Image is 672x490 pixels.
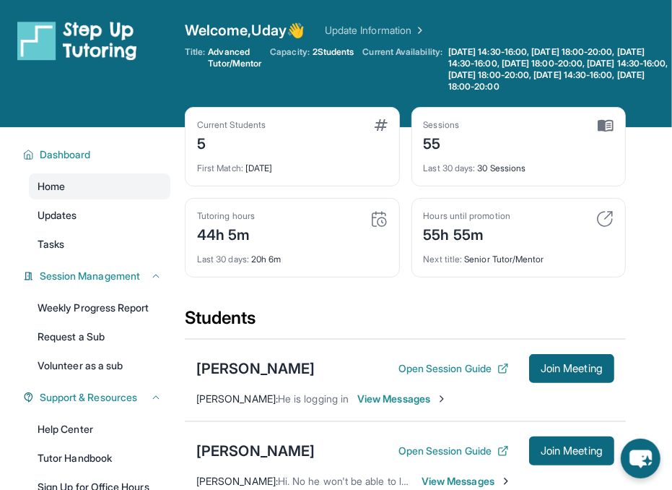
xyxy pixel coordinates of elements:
[208,46,261,69] span: Advanced Tutor/Mentor
[529,437,614,465] button: Join Meeting
[313,46,354,58] span: 2 Students
[34,269,162,283] button: Session Management
[38,179,65,194] span: Home
[29,445,170,471] a: Tutor Handbook
[197,245,388,265] div: 20h 6m
[185,306,626,338] div: Students
[370,210,388,228] img: card
[29,295,170,321] a: Weekly Progress Report
[424,131,460,154] div: 55
[197,131,266,154] div: 5
[29,173,170,199] a: Home
[448,46,669,93] span: [DATE] 14:30-16:00, [DATE] 18:00-20:00, [DATE] 14:30-16:00, [DATE] 18:00-20:00, [DATE] 14:30-16:0...
[29,353,170,379] a: Volunteer as a sub
[38,208,77,223] span: Updates
[325,23,426,38] a: Update Information
[541,364,603,373] span: Join Meeting
[500,476,512,487] img: Chevron-Right
[185,20,305,40] span: Welcome, Uday 👋
[197,119,266,131] div: Current Students
[424,163,476,173] span: Last 30 days :
[29,416,170,442] a: Help Center
[363,46,442,93] span: Current Availability:
[598,119,614,132] img: card
[40,269,140,283] span: Session Management
[197,222,255,245] div: 44h 5m
[196,475,278,487] span: [PERSON_NAME] :
[398,361,509,376] button: Open Session Guide
[196,441,315,461] div: [PERSON_NAME]
[411,23,426,38] img: Chevron Right
[40,147,91,162] span: Dashboard
[29,324,170,350] a: Request a Sub
[375,119,388,131] img: card
[38,237,64,252] span: Tasks
[424,245,614,265] div: Senior Tutor/Mentor
[29,202,170,228] a: Updates
[398,444,509,458] button: Open Session Guide
[197,254,249,265] span: Last 30 days :
[424,154,614,174] div: 30 Sessions
[357,392,448,406] span: View Messages
[424,222,510,245] div: 55h 55m
[529,354,614,383] button: Join Meeting
[197,210,255,222] div: Tutoring hours
[278,475,458,487] span: Hi. No he won't be able to log in [DATE]
[436,393,448,405] img: Chevron-Right
[445,46,672,93] a: [DATE] 14:30-16:00, [DATE] 18:00-20:00, [DATE] 14:30-16:00, [DATE] 18:00-20:00, [DATE] 14:30-16:0...
[424,254,463,265] span: Next title :
[278,392,349,405] span: He is logging in
[422,474,512,489] span: View Messages
[40,390,137,405] span: Support & Resources
[197,154,388,174] div: [DATE]
[196,358,315,379] div: [PERSON_NAME]
[17,20,137,61] img: logo
[424,119,460,131] div: Sessions
[197,163,243,173] span: First Match :
[596,210,614,228] img: card
[34,390,162,405] button: Support & Resources
[196,392,278,405] span: [PERSON_NAME] :
[185,46,205,69] span: Title:
[270,46,310,58] span: Capacity:
[541,447,603,455] span: Join Meeting
[424,210,510,222] div: Hours until promotion
[34,147,162,162] button: Dashboard
[621,439,660,478] button: chat-button
[29,231,170,257] a: Tasks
